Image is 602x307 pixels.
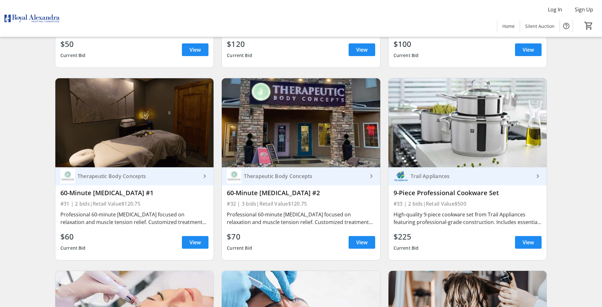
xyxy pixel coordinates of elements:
div: 9-Piece Professional Cookware Set [394,189,542,197]
a: View [349,236,375,249]
a: Silent Auction [520,20,560,32]
a: View [182,43,208,56]
mat-icon: keyboard_arrow_right [534,172,542,180]
div: $120 [227,38,252,50]
div: Therapeutic Body Concepts [241,173,367,179]
span: View [356,239,368,246]
div: Current Bid [394,242,419,254]
mat-icon: keyboard_arrow_right [368,172,375,180]
span: Silent Auction [525,23,555,29]
div: Current Bid [60,50,86,61]
span: View [356,46,368,54]
span: Log In [548,6,562,13]
a: Therapeutic Body ConceptsTherapeutic Body Concepts [222,167,380,185]
div: 60-Minute [MEDICAL_DATA] #2 [227,189,375,197]
span: Home [502,23,515,29]
img: Royal Alexandra Hospital Foundation's Logo [4,3,60,34]
span: Sign Up [575,6,593,13]
div: $70 [227,231,252,242]
span: View [189,46,201,54]
div: Current Bid [60,242,86,254]
div: Professional 60-minute [MEDICAL_DATA] focused on relaxation and muscle tension relief. Customized... [60,211,208,226]
a: Therapeutic Body ConceptsTherapeutic Body Concepts [55,167,214,185]
div: $100 [394,38,419,50]
div: Professional 60-minute [MEDICAL_DATA] focused on relaxation and muscle tension relief. Customized... [227,211,375,226]
div: Current Bid [227,50,252,61]
div: $60 [60,231,86,242]
a: View [349,43,375,56]
div: #33 | 2 bids | Retail Value $500 [394,199,542,208]
button: Sign Up [570,4,598,15]
a: Home [497,20,520,32]
img: 9-Piece Professional Cookware Set [388,78,547,167]
div: $225 [394,231,419,242]
div: #31 | 2 bids | Retail Value $120.75 [60,199,208,208]
img: 60-Minute Therapeutic Massage #2 [222,78,380,167]
div: 60-Minute [MEDICAL_DATA] #1 [60,189,208,197]
button: Cart [583,20,594,31]
a: View [515,236,542,249]
button: Help [560,20,573,32]
mat-icon: keyboard_arrow_right [201,172,208,180]
div: Current Bid [394,50,419,61]
button: Log In [543,4,567,15]
div: $50 [60,38,86,50]
div: Current Bid [227,242,252,254]
img: Therapeutic Body Concepts [60,169,75,183]
img: Therapeutic Body Concepts [227,169,241,183]
a: Trail AppliancesTrail Appliances [388,167,547,185]
a: View [515,43,542,56]
span: View [523,239,534,246]
div: Therapeutic Body Concepts [75,173,201,179]
a: View [182,236,208,249]
span: View [189,239,201,246]
div: Trail Appliances [408,173,534,179]
img: Trail Appliances [394,169,408,183]
img: 60-Minute Therapeutic Massage #1 [55,78,214,167]
div: High-quality 9-piece cookware set from Trail Appliances featuring professional-grade construction... [394,211,542,226]
div: #32 | 3 bids | Retail Value $120.75 [227,199,375,208]
span: View [523,46,534,54]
